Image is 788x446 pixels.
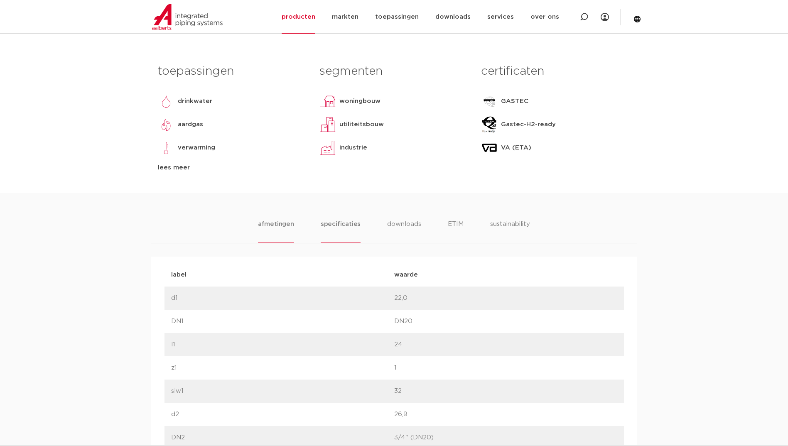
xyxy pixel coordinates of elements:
[158,63,307,80] h3: toepassingen
[171,409,394,419] p: d2
[394,316,617,326] p: DN20
[178,96,212,106] p: drinkwater
[448,219,464,243] li: ETIM
[339,143,367,153] p: industrie
[171,270,394,280] p: label
[171,433,394,443] p: DN2
[178,120,203,130] p: aardgas
[158,140,174,156] img: verwarming
[339,120,384,130] p: utiliteitsbouw
[171,340,394,350] p: l1
[481,93,498,110] img: GASTEC
[171,293,394,303] p: d1
[481,63,630,80] h3: certificaten
[158,93,174,110] img: drinkwater
[501,96,528,106] p: GASTEC
[394,363,617,373] p: 1
[319,140,336,156] img: industrie
[319,63,469,80] h3: segmenten
[394,409,617,419] p: 26,9
[171,386,394,396] p: slw1
[394,433,617,443] p: 3/4" (DN20)
[171,316,394,326] p: DN1
[178,143,215,153] p: verwarming
[158,116,174,133] img: aardgas
[321,219,361,243] li: specificaties
[490,219,530,243] li: sustainability
[394,386,617,396] p: 32
[481,116,498,133] img: Gastec-H2-ready
[394,293,617,303] p: 22,0
[339,96,380,106] p: woningbouw
[501,120,556,130] p: Gastec-H2-ready
[481,140,498,156] img: VA (ETA)
[171,363,394,373] p: z1
[258,219,294,243] li: afmetingen
[501,143,531,153] p: VA (ETA)
[319,116,336,133] img: utiliteitsbouw
[394,270,617,280] p: waarde
[387,219,421,243] li: downloads
[394,340,617,350] p: 24
[158,163,307,173] div: lees meer
[319,93,336,110] img: woningbouw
